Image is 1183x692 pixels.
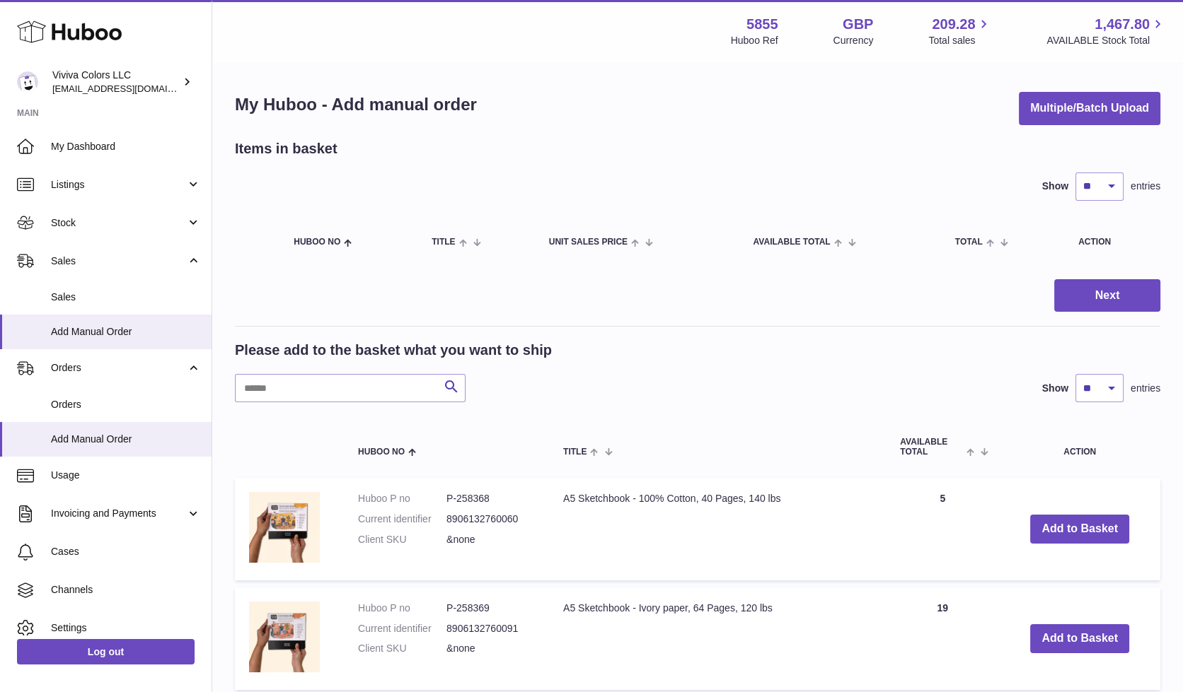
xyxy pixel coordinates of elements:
[1019,92,1160,125] button: Multiple/Batch Upload
[51,545,201,558] span: Cases
[358,447,405,457] span: Huboo no
[51,291,201,304] span: Sales
[928,34,991,47] span: Total sales
[358,533,446,546] dt: Client SKU
[51,398,201,411] span: Orders
[900,438,963,456] span: AVAILABLE Total
[886,478,999,580] td: 5
[51,621,201,635] span: Settings
[235,139,337,158] h2: Items in basket
[235,93,477,116] h1: My Huboo - Add manual order
[1046,34,1166,47] span: AVAILABLE Stock Total
[843,15,873,34] strong: GBP
[51,583,201,597] span: Channels
[358,492,446,505] dt: Huboo P no
[746,15,778,34] strong: 5855
[928,15,991,47] a: 209.28 Total sales
[51,325,201,339] span: Add Manual Order
[446,533,535,546] dd: &none
[932,15,975,34] span: 209.28
[1042,180,1068,193] label: Show
[446,622,535,635] dd: 8906132760091
[446,512,535,526] dd: 8906132760060
[833,34,874,47] div: Currency
[51,507,186,520] span: Invoicing and Payments
[731,34,778,47] div: Huboo Ref
[51,433,201,446] span: Add Manual Order
[549,478,886,580] td: A5 Sketchbook - 100% Cotton, 40 Pages, 140 lbs
[886,587,999,690] td: 19
[549,237,628,247] span: Unit Sales Price
[52,69,180,95] div: Viviva Colors LLC
[1131,382,1160,395] span: entries
[1030,624,1129,653] button: Add to Basket
[1030,515,1129,544] button: Add to Basket
[446,642,535,655] dd: &none
[549,587,886,690] td: A5 Sketchbook - Ivory paper, 64 Pages, 120 lbs
[249,492,320,563] img: A5 Sketchbook - 100% Cotton, 40 Pages, 140 lbs
[51,254,186,268] span: Sales
[358,622,446,635] dt: Current identifier
[51,216,186,230] span: Stock
[1131,180,1160,193] span: entries
[51,469,201,482] span: Usage
[999,423,1160,470] th: Action
[235,341,552,360] h2: Please add to the basket what you want to ship
[52,83,208,94] span: [EMAIL_ADDRESS][DOMAIN_NAME]
[753,237,830,247] span: AVAILABLE Total
[17,71,38,93] img: admin@vivivacolors.com
[446,492,535,505] dd: P-258368
[1046,15,1166,47] a: 1,467.80 AVAILABLE Stock Total
[1078,237,1146,247] div: Action
[358,512,446,526] dt: Current identifier
[955,237,983,247] span: Total
[358,642,446,655] dt: Client SKU
[51,178,186,192] span: Listings
[51,140,201,153] span: My Dashboard
[51,361,186,375] span: Orders
[17,639,195,664] a: Log out
[1095,15,1150,34] span: 1,467.80
[1042,382,1068,395] label: Show
[1054,279,1160,312] button: Next
[446,602,535,615] dd: P-258369
[249,602,320,672] img: A5 Sketchbook - Ivory paper, 64 Pages, 120 lbs
[294,237,340,247] span: Huboo no
[432,237,455,247] span: Title
[358,602,446,615] dt: Huboo P no
[563,447,587,457] span: Title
